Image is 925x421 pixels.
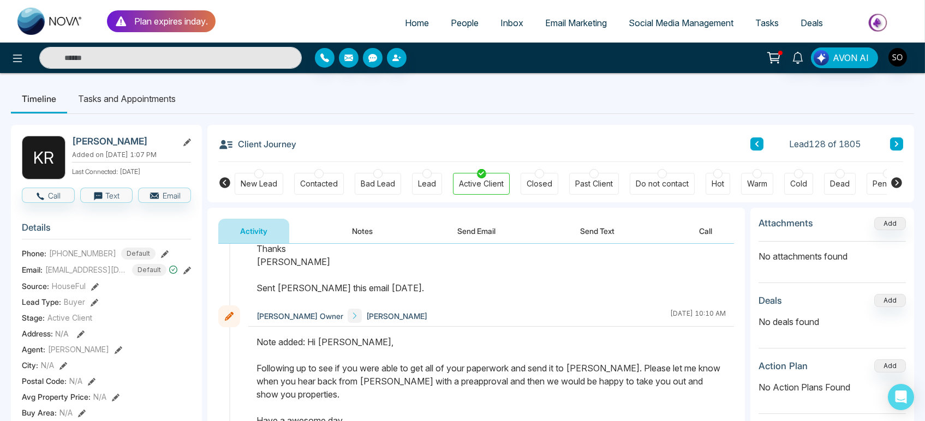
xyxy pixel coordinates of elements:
button: Email [138,188,191,203]
button: Add [874,359,906,372]
span: [PERSON_NAME] Owner [256,310,343,322]
div: [DATE] 10:10 AM [670,309,726,323]
p: No deals found [759,315,906,328]
button: Send Text [558,219,636,243]
span: Email Marketing [545,17,607,28]
button: Text [80,188,133,203]
img: Market-place.gif [839,10,918,35]
span: Agent: [22,344,45,355]
img: Nova CRM Logo [17,8,83,35]
div: K R [22,136,65,179]
span: Buyer [64,296,85,308]
div: New Lead [241,178,277,189]
h3: Deals [759,295,782,306]
h3: Action Plan [759,360,808,371]
span: Buy Area : [22,407,57,418]
div: Contacted [300,178,338,189]
span: Add [874,218,906,227]
a: Deals [790,13,834,33]
a: People [440,13,490,33]
span: N/A [55,329,69,338]
div: Closed [527,178,552,189]
a: Tasks [744,13,790,33]
h2: [PERSON_NAME] [72,136,174,147]
span: [PHONE_NUMBER] [49,248,116,259]
span: [PERSON_NAME] [48,344,109,355]
li: Tasks and Appointments [67,84,187,113]
p: No attachments found [759,242,906,263]
div: Bad Lead [361,178,395,189]
a: Email Marketing [534,13,618,33]
span: Email: [22,264,43,275]
span: People [451,17,479,28]
div: Pending [873,178,903,189]
button: Add [874,294,906,307]
span: Lead 128 of 1805 [790,137,862,151]
button: Activity [218,219,289,243]
div: Past Client [575,178,613,189]
span: Phone: [22,248,46,259]
span: HouseFul [52,280,86,292]
span: City : [22,359,38,371]
div: Cold [790,178,807,189]
button: Call [677,219,734,243]
div: Do not contact [636,178,689,189]
p: Last Connected: [DATE] [72,165,191,177]
div: Hot [712,178,724,189]
span: Default [132,264,166,276]
span: Inbox [500,17,523,28]
div: Active Client [459,178,504,189]
span: Default [121,248,156,260]
img: Lead Flow [814,50,829,65]
span: Address: [22,328,69,339]
div: Warm [747,178,767,189]
span: Social Media Management [629,17,733,28]
a: Home [394,13,440,33]
span: Lead Type: [22,296,61,308]
a: Social Media Management [618,13,744,33]
span: Source: [22,280,49,292]
span: Deals [801,17,823,28]
span: Home [405,17,429,28]
div: Dead [830,178,850,189]
h3: Attachments [759,218,813,228]
span: Avg Property Price : [22,391,91,402]
button: Call [22,188,75,203]
p: No Action Plans Found [759,381,906,394]
span: N/A [41,359,54,371]
span: Postal Code : [22,375,67,387]
p: Added on [DATE] 1:07 PM [72,150,191,160]
span: Stage: [22,312,45,323]
h3: Client Journey [218,136,296,152]
li: Timeline [11,84,67,113]
span: [PERSON_NAME] [366,310,427,322]
button: AVON AI [811,47,878,68]
span: [EMAIL_ADDRESS][DOMAIN_NAME] [45,264,127,275]
h3: Details [22,222,191,239]
button: Send Email [435,219,517,243]
button: Add [874,217,906,230]
span: N/A [69,375,82,387]
span: Active Client [47,312,92,323]
button: Notes [330,219,395,243]
span: Tasks [755,17,779,28]
a: Inbox [490,13,534,33]
span: N/A [93,391,106,402]
span: N/A [59,407,73,418]
img: User Avatar [888,48,907,67]
div: Lead [418,178,436,189]
div: Open Intercom Messenger [888,384,914,410]
span: AVON AI [833,51,869,64]
p: Plan expires in day . [134,15,208,28]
